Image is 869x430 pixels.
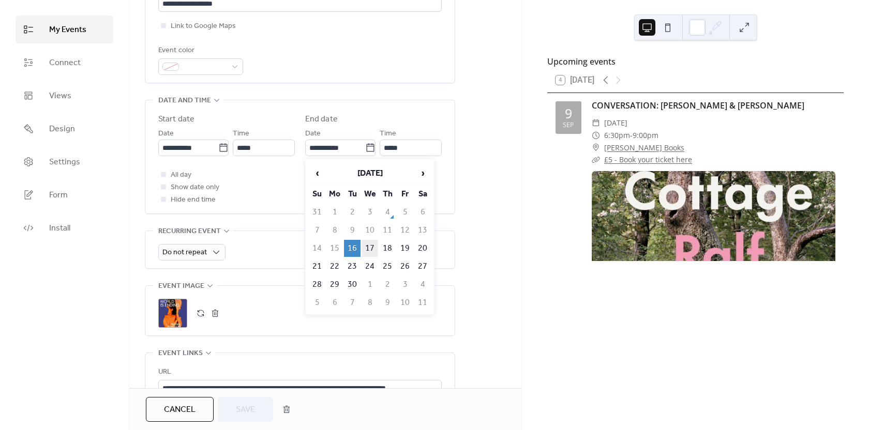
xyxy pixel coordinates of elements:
[326,276,343,293] td: 29
[379,204,396,221] td: 4
[326,294,343,311] td: 6
[414,276,431,293] td: 4
[379,294,396,311] td: 9
[158,347,203,360] span: Event links
[362,222,378,239] td: 10
[309,258,325,275] td: 21
[362,204,378,221] td: 3
[171,169,191,181] span: All day
[344,276,361,293] td: 30
[164,404,196,416] span: Cancel
[309,186,325,203] th: Su
[49,24,86,36] span: My Events
[344,294,361,311] td: 7
[604,117,627,129] span: [DATE]
[397,276,413,293] td: 3
[309,204,325,221] td: 31
[592,153,600,166] div: ​
[414,204,431,221] td: 6
[158,113,194,126] div: Start date
[158,225,221,238] span: Recurring event
[362,240,378,257] td: 17
[49,156,80,168] span: Settings
[309,163,325,183] span: ‹
[162,245,207,259] span: Do not repeat
[362,186,378,203] th: We
[592,117,600,129] div: ​
[547,55,844,68] div: Upcoming events
[397,258,413,275] td: 26
[414,186,431,203] th: Sa
[563,122,574,129] div: Sep
[309,240,325,257] td: 14
[16,181,113,209] a: Form
[16,214,113,242] a: Install
[158,128,174,140] span: Date
[379,186,396,203] th: Th
[344,204,361,221] td: 2
[326,162,413,185] th: [DATE]
[362,258,378,275] td: 24
[397,186,413,203] th: Fr
[414,240,431,257] td: 20
[305,128,321,140] span: Date
[592,129,600,142] div: ​
[171,194,216,206] span: Hide end time
[592,142,600,154] div: ​
[415,163,430,183] span: ›
[16,16,113,43] a: My Events
[309,276,325,293] td: 28
[16,82,113,110] a: Views
[344,240,361,257] td: 16
[565,107,572,120] div: 9
[344,186,361,203] th: Tu
[49,123,75,135] span: Design
[604,155,692,164] a: £5 - Book your ticket here
[397,294,413,311] td: 10
[397,204,413,221] td: 5
[158,299,187,328] div: ;
[592,100,804,111] a: CONVERSATION: [PERSON_NAME] & [PERSON_NAME]
[158,44,241,57] div: Event color
[146,397,214,422] button: Cancel
[326,204,343,221] td: 1
[326,186,343,203] th: Mo
[16,49,113,76] a: Connect
[171,20,236,33] span: Link to Google Maps
[414,258,431,275] td: 27
[362,294,378,311] td: 8
[379,222,396,239] td: 11
[604,129,630,142] span: 6:30pm
[326,258,343,275] td: 22
[158,280,204,293] span: Event image
[379,276,396,293] td: 2
[309,294,325,311] td: 5
[49,222,70,235] span: Install
[604,142,684,154] a: [PERSON_NAME] Books
[171,181,219,194] span: Show date only
[362,276,378,293] td: 1
[309,222,325,239] td: 7
[633,129,658,142] span: 9:00pm
[158,95,211,107] span: Date and time
[414,294,431,311] td: 11
[344,222,361,239] td: 9
[379,240,396,257] td: 18
[630,129,633,142] span: -
[344,258,361,275] td: 23
[49,57,81,69] span: Connect
[233,128,249,140] span: Time
[49,189,68,202] span: Form
[397,222,413,239] td: 12
[16,115,113,143] a: Design
[305,113,338,126] div: End date
[380,128,396,140] span: Time
[326,240,343,257] td: 15
[414,222,431,239] td: 13
[379,258,396,275] td: 25
[158,366,440,378] div: URL
[326,222,343,239] td: 8
[16,148,113,176] a: Settings
[397,240,413,257] td: 19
